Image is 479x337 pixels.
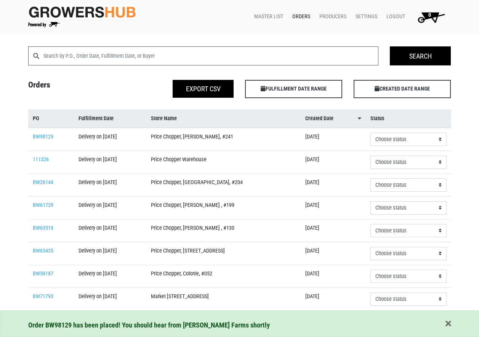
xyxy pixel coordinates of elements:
[428,12,431,18] span: 0
[349,10,380,24] a: Settings
[245,80,342,98] span: FULFILLMENT DATE RANGE
[370,114,447,123] a: Status
[146,265,301,288] td: Price Chopper, Colonie, #052
[33,270,53,277] a: BW59187
[78,114,114,123] span: Fulfillment Date
[301,173,366,196] td: [DATE]
[151,114,177,123] span: Store Name
[28,320,451,331] div: Order BW98129 has been placed! You should hear from [PERSON_NAME] Farms shortly
[74,128,146,151] td: Delivery on [DATE]
[22,80,131,95] h4: Orders
[370,114,384,123] span: Status
[173,80,234,98] button: Export CSV
[28,22,60,27] img: Powered by Big Wheelbarrow
[301,151,366,173] td: [DATE]
[146,173,301,196] td: Price Chopper, [GEOGRAPHIC_DATA], #204
[78,114,141,123] a: Fulfillment Date
[414,10,448,25] img: Cart
[33,114,70,123] a: PO
[33,202,53,208] a: BW61729
[74,265,146,288] td: Delivery on [DATE]
[28,5,136,19] img: original-fc7597fdc6adbb9d0e2ae620e786d1a2.jpg
[146,196,301,219] td: Price Chopper, [PERSON_NAME] , #199
[301,219,366,242] td: [DATE]
[408,10,451,25] a: 0
[33,225,53,231] a: BW63519
[301,196,366,219] td: [DATE]
[248,10,286,24] a: Master List
[33,179,53,186] a: BW26144
[301,288,366,310] td: [DATE]
[305,114,333,123] span: Created Date
[33,156,49,163] a: 111326
[146,151,301,173] td: Price Chopper Warehouse
[146,219,301,242] td: Price Chopper, [PERSON_NAME] , #130
[33,134,53,140] a: BW98129
[33,293,53,300] a: BW71793
[151,114,296,123] a: Store Name
[146,288,301,310] td: Market [STREET_ADDRESS]
[146,242,301,265] td: Price Chopper, [STREET_ADDRESS]
[74,242,146,265] td: Delivery on [DATE]
[390,46,451,65] input: Search
[33,248,53,254] a: BW63435
[286,10,313,24] a: Orders
[74,196,146,219] td: Delivery on [DATE]
[301,128,366,151] td: [DATE]
[380,10,408,24] a: Logout
[354,80,451,98] span: CREATED DATE RANGE
[301,265,366,288] td: [DATE]
[74,173,146,196] td: Delivery on [DATE]
[301,242,366,265] td: [DATE]
[74,151,146,173] td: Delivery on [DATE]
[146,128,301,151] td: Price Chopper, [PERSON_NAME], #241
[74,219,146,242] td: Delivery on [DATE]
[305,114,361,123] a: Created Date
[74,288,146,310] td: Delivery on [DATE]
[43,46,379,65] input: Search by P.O., Order Date, Fulfillment Date, or Buyer
[313,10,349,24] a: Producers
[33,114,39,123] span: PO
